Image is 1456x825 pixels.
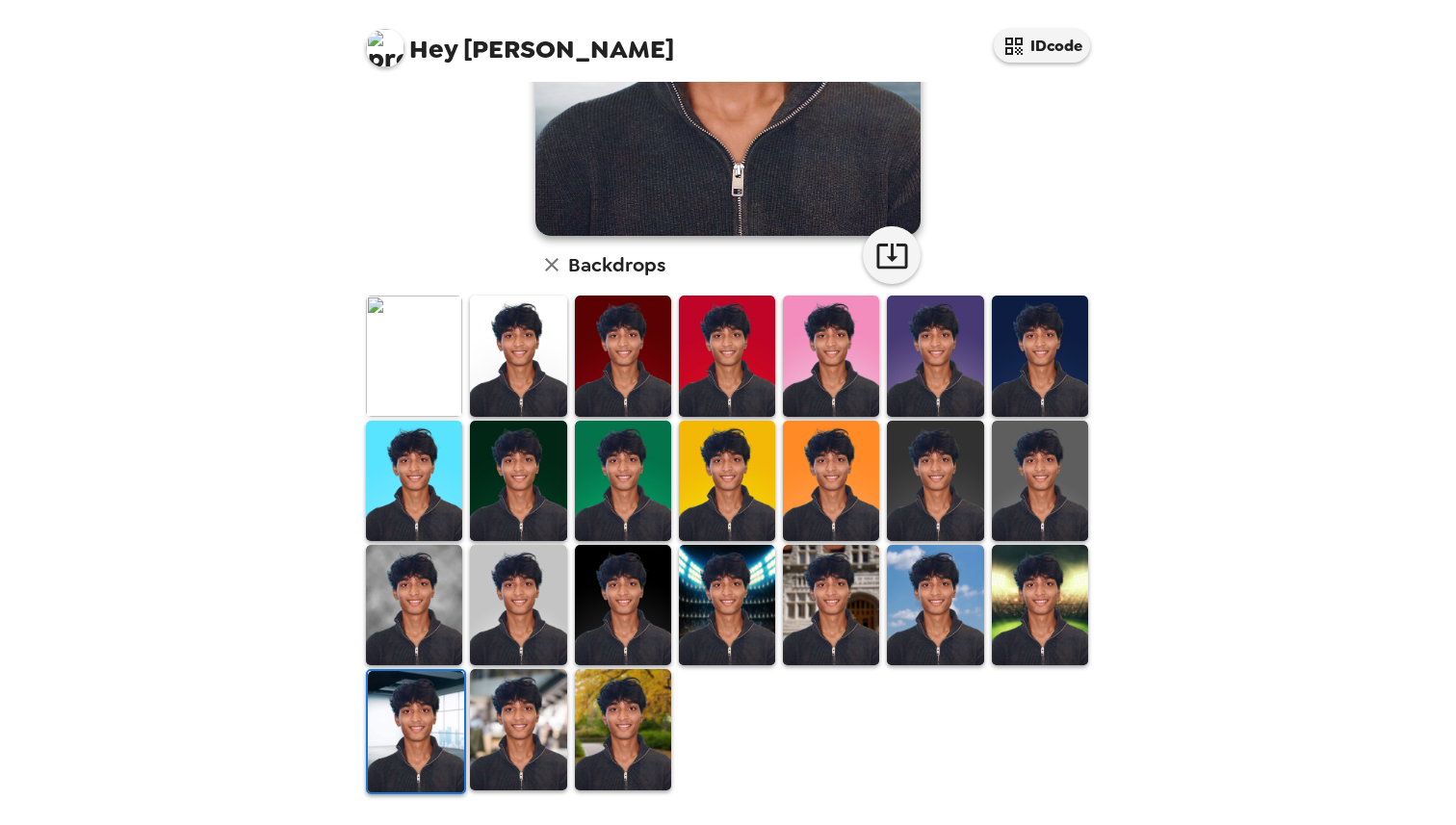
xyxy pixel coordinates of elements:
span: [PERSON_NAME] [366,19,674,63]
img: Original [366,296,462,416]
button: IDcode [994,29,1090,63]
span: Hey [409,32,457,66]
img: profile pic [366,29,404,67]
h6: Backdrops [568,249,665,280]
